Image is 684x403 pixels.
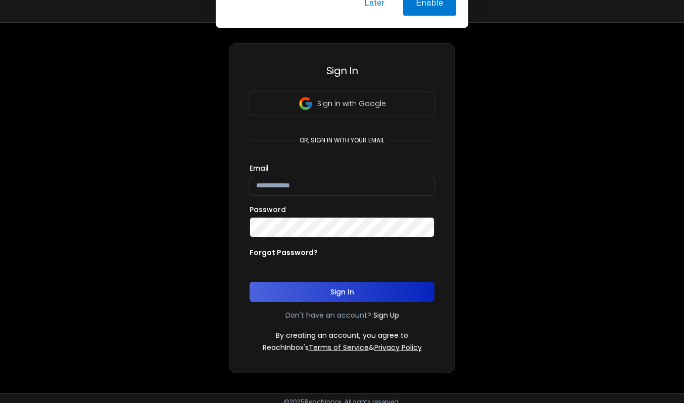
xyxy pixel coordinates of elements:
button: Later [352,53,397,78]
p: ReachInbox's & [263,342,422,352]
button: Sign in with Google [250,91,434,116]
div: Enable notifications to stay on top of your campaigns with real-time updates on replies. [268,12,456,35]
label: Email [250,165,269,172]
p: Forgot Password? [250,247,318,258]
a: Terms of Service [309,342,369,352]
label: Password [250,206,286,213]
p: Sign in with Google [317,98,386,109]
p: or, sign in with your email [296,136,388,144]
p: By creating an account, you agree to [276,330,408,340]
button: Enable [403,53,456,78]
p: Don't have an account? [285,310,371,320]
a: Sign Up [373,310,399,320]
button: Sign In [250,282,434,302]
a: Privacy Policy [374,342,422,352]
img: notification icon [228,12,268,53]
